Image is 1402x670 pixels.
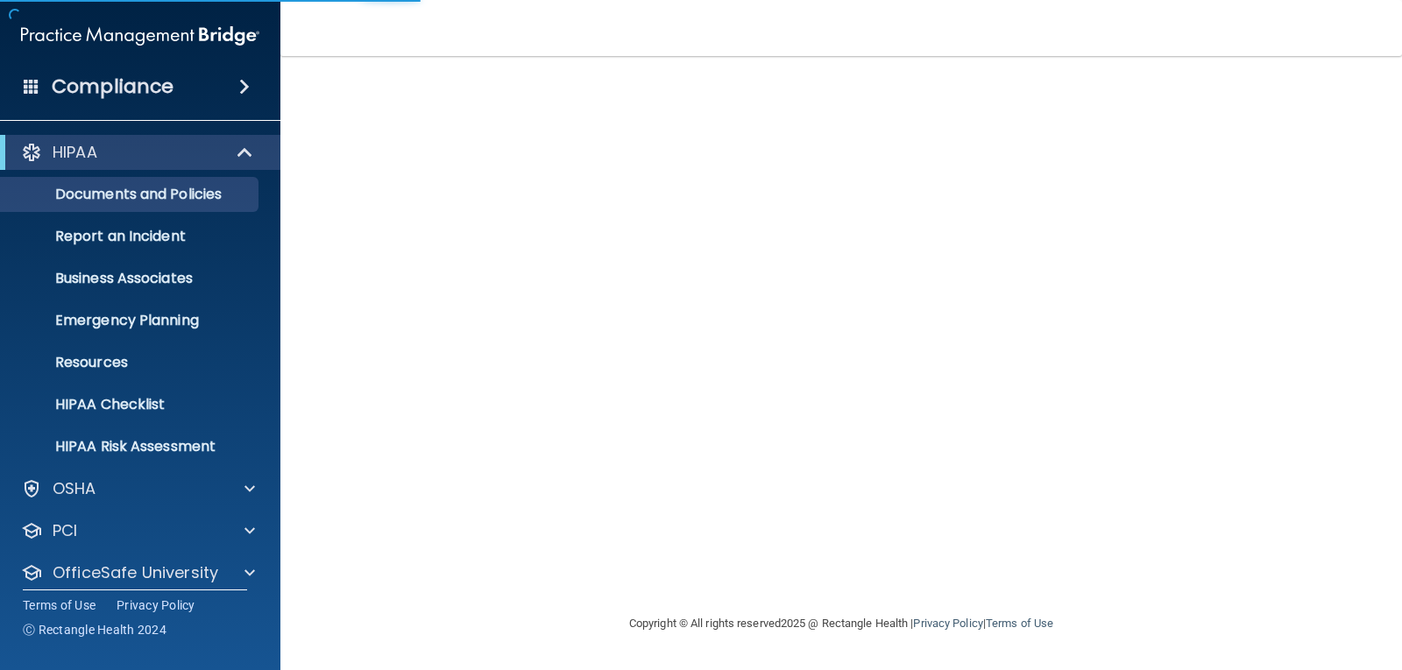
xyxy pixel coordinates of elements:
[11,186,251,203] p: Documents and Policies
[21,520,255,541] a: PCI
[23,621,166,638] span: Ⓒ Rectangle Health 2024
[53,562,218,583] p: OfficeSafe University
[117,596,195,614] a: Privacy Policy
[11,438,251,455] p: HIPAA Risk Assessment
[21,478,255,499] a: OSHA
[521,596,1161,652] div: Copyright © All rights reserved 2025 @ Rectangle Health | |
[53,478,96,499] p: OSHA
[11,270,251,287] p: Business Associates
[21,562,255,583] a: OfficeSafe University
[986,617,1053,630] a: Terms of Use
[23,596,96,614] a: Terms of Use
[11,396,251,413] p: HIPAA Checklist
[21,142,254,163] a: HIPAA
[913,617,982,630] a: Privacy Policy
[11,312,251,329] p: Emergency Planning
[53,520,77,541] p: PCI
[53,142,97,163] p: HIPAA
[52,74,173,99] h4: Compliance
[11,228,251,245] p: Report an Incident
[11,354,251,371] p: Resources
[21,18,259,53] img: PMB logo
